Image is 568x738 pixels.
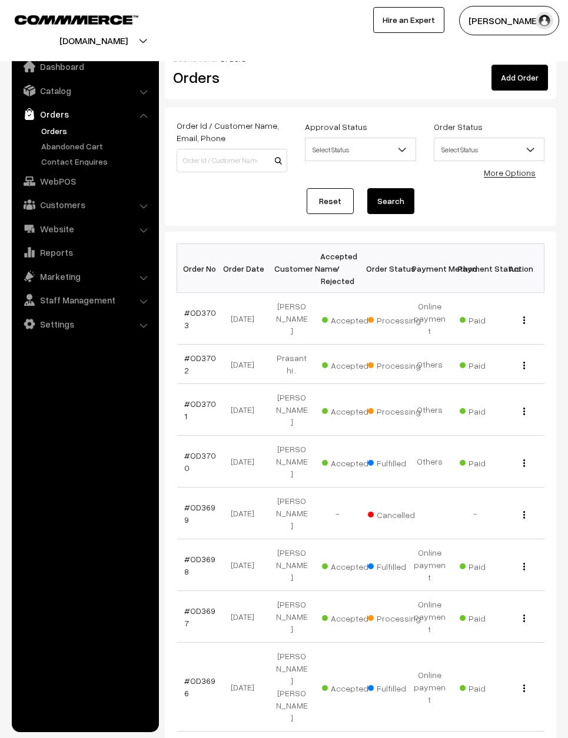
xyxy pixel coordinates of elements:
span: Select Status [305,139,415,160]
a: #OD3702 [184,353,216,375]
span: Select Status [305,138,416,161]
a: Orders [15,103,155,125]
button: [PERSON_NAME] [459,6,559,35]
span: Paid [460,679,519,694]
a: Hire an Expert [373,7,444,33]
td: Online payment [407,539,453,591]
a: Customers [15,194,155,215]
img: Menu [523,563,525,570]
span: Paid [460,311,519,326]
img: user [536,12,553,29]
td: [PERSON_NAME] [PERSON_NAME] [269,643,315,732]
a: Reset [307,188,354,214]
span: Select Status [434,138,544,161]
span: Processing [368,311,427,326]
td: Online payment [407,643,453,732]
button: Search [367,188,414,214]
td: [DATE] [223,345,269,384]
td: [DATE] [223,384,269,436]
td: [PERSON_NAME] [269,539,315,591]
img: Menu [523,316,525,324]
label: Approval Status [305,121,367,133]
td: [DATE] [223,293,269,345]
span: Accepted [322,356,381,372]
td: [DATE] [223,436,269,487]
th: Order Status [361,244,407,293]
a: Abandoned Cart [38,140,155,152]
a: Marketing [15,266,155,287]
a: #OD3701 [184,399,216,421]
a: Catalog [15,80,155,101]
span: Accepted [322,679,381,694]
a: Staff Management [15,289,155,310]
a: #OD3703 [184,308,216,330]
span: Accepted [322,609,381,625]
span: Cancelled [368,506,427,521]
button: [DOMAIN_NAME] [18,26,169,55]
th: Order No [177,244,223,293]
span: Paid [460,454,519,469]
span: Fulfilled [368,557,427,573]
a: Reports [15,242,155,263]
img: Menu [523,408,525,415]
span: Accepted [322,454,381,469]
a: More Options [484,168,536,178]
td: Others [407,345,453,384]
a: #OD3700 [184,450,216,473]
td: [PERSON_NAME] [269,384,315,436]
label: Order Status [434,121,483,133]
a: COMMMERCE [15,12,118,26]
input: Order Id / Customer Name / Customer Email / Customer Phone [177,149,287,172]
td: Online payment [407,591,453,643]
th: Customer Name [269,244,315,293]
span: Processing [368,356,427,372]
td: - [315,487,361,539]
th: Order Date [223,244,269,293]
img: COMMMERCE [15,15,138,24]
td: [PERSON_NAME] [269,293,315,345]
span: Select Status [434,139,544,160]
img: Menu [523,511,525,519]
img: Menu [523,684,525,692]
a: Website [15,218,155,239]
a: #OD3698 [184,554,215,576]
a: Dashboard [15,56,155,77]
img: Menu [523,459,525,467]
a: WebPOS [15,171,155,192]
a: Settings [15,313,155,335]
span: Paid [460,609,519,625]
img: Menu [523,362,525,369]
span: Fulfilled [368,454,427,469]
td: [DATE] [223,591,269,643]
td: [DATE] [223,539,269,591]
span: Paid [460,557,519,573]
td: - [453,487,499,539]
td: Others [407,384,453,436]
td: [DATE] [223,487,269,539]
a: Orders [38,125,155,137]
span: Accepted [322,402,381,418]
span: Processing [368,402,427,418]
th: Accepted / Rejected [315,244,361,293]
a: Add Order [491,65,548,91]
td: [PERSON_NAME] [269,487,315,539]
h2: Orders [173,68,286,86]
img: Menu [523,615,525,622]
span: Accepted [322,311,381,326]
span: Fulfilled [368,679,427,694]
a: Contact Enquires [38,155,155,168]
th: Payment Status [453,244,499,293]
td: [DATE] [223,643,269,732]
th: Action [499,244,544,293]
td: Online payment [407,293,453,345]
span: Paid [460,356,519,372]
th: Payment Method [407,244,453,293]
td: Prasanthi . [269,345,315,384]
a: #OD3696 [184,676,215,698]
span: Accepted [322,557,381,573]
span: Processing [368,609,427,625]
span: Paid [460,402,519,418]
a: #OD3699 [184,502,215,525]
a: #OD3697 [184,606,215,628]
td: Others [407,436,453,487]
